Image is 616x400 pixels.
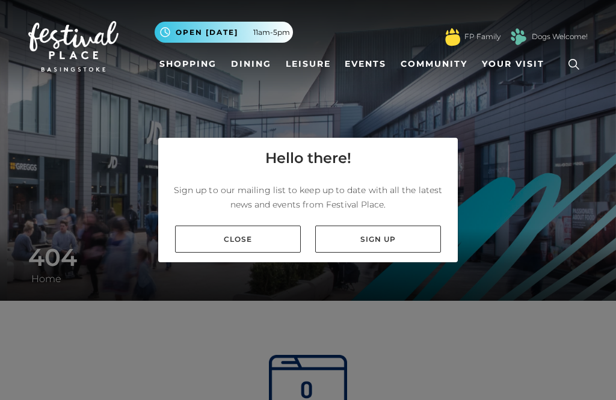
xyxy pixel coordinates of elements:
[482,58,544,70] span: Your Visit
[176,27,238,38] span: Open [DATE]
[340,53,391,75] a: Events
[315,226,441,253] a: Sign up
[532,31,588,42] a: Dogs Welcome!
[28,21,119,72] img: Festival Place Logo
[477,53,555,75] a: Your Visit
[281,53,336,75] a: Leisure
[464,31,500,42] a: FP Family
[155,22,293,43] button: Open [DATE] 11am-5pm
[155,53,221,75] a: Shopping
[226,53,276,75] a: Dining
[265,147,351,169] h4: Hello there!
[396,53,472,75] a: Community
[253,27,290,38] span: 11am-5pm
[168,183,448,212] p: Sign up to our mailing list to keep up to date with all the latest news and events from Festival ...
[175,226,301,253] a: Close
